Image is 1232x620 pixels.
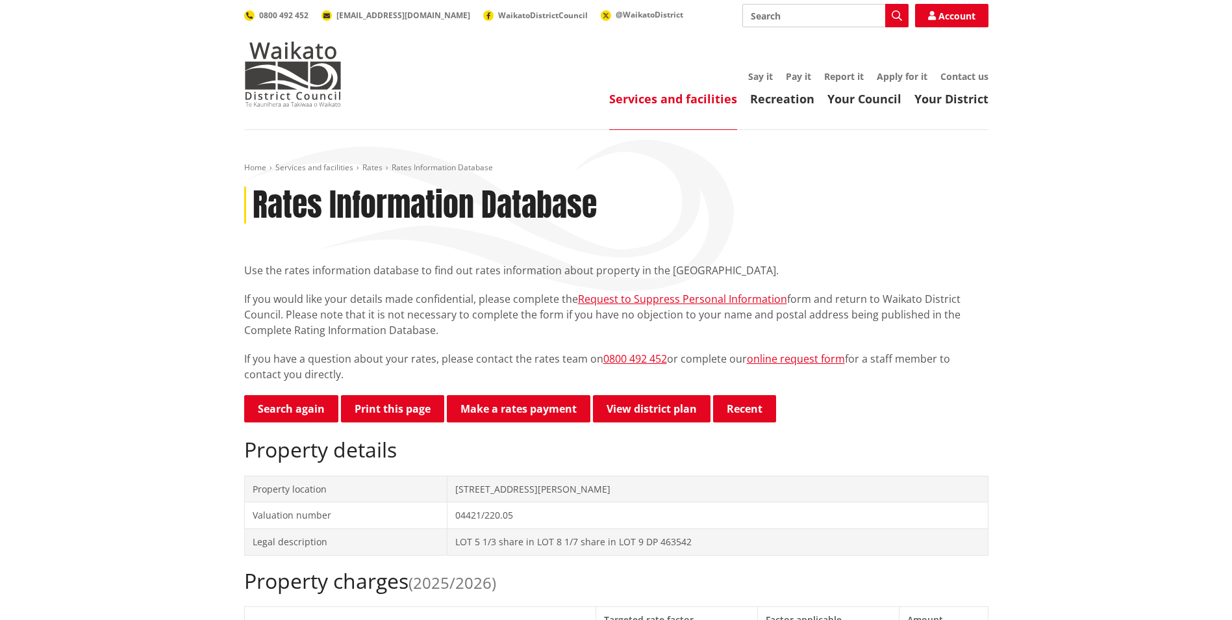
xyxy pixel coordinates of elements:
button: Recent [713,395,776,422]
a: Home [244,162,266,173]
a: Pay it [786,70,811,83]
a: Say it [748,70,773,83]
a: Apply for it [877,70,927,83]
span: [EMAIL_ADDRESS][DOMAIN_NAME] [336,10,470,21]
p: If you have a question about your rates, please contact the rates team on or complete our for a s... [244,351,988,382]
a: 0800 492 452 [244,10,308,21]
button: Print this page [341,395,444,422]
h2: Property charges [244,569,988,593]
a: Make a rates payment [447,395,590,422]
nav: breadcrumb [244,162,988,174]
span: WaikatoDistrictCouncil [498,10,588,21]
a: Search again [244,395,338,422]
a: [EMAIL_ADDRESS][DOMAIN_NAME] [321,10,470,21]
a: Report it [824,70,864,83]
h1: Rates Information Database [253,187,597,224]
a: Contact us [940,70,988,83]
span: 0800 492 452 [259,10,308,21]
a: Services and facilities [609,91,737,107]
a: @WaikatoDistrict [601,9,683,20]
span: (2025/2026) [409,572,496,593]
a: Your District [914,91,988,107]
h2: Property details [244,437,988,462]
img: Waikato District Council - Te Kaunihera aa Takiwaa o Waikato [244,42,342,107]
input: Search input [742,4,909,27]
span: Rates Information Database [392,162,493,173]
td: [STREET_ADDRESS][PERSON_NAME] [447,476,988,502]
a: Recreation [750,91,814,107]
a: online request form [747,352,845,366]
td: Legal description [244,528,447,555]
a: WaikatoDistrictCouncil [483,10,588,21]
a: Your Council [827,91,901,107]
td: LOT 5 1/3 share in LOT 8 1/7 share in LOT 9 DP 463542 [447,528,988,555]
a: Account [915,4,988,27]
a: Request to Suppress Personal Information [578,292,787,306]
td: 04421/220.05 [447,502,988,529]
a: 0800 492 452 [603,352,667,366]
a: View district plan [593,395,710,422]
p: If you would like your details made confidential, please complete the form and return to Waikato ... [244,291,988,338]
td: Property location [244,476,447,502]
p: Use the rates information database to find out rates information about property in the [GEOGRAPHI... [244,263,988,278]
span: @WaikatoDistrict [616,9,683,20]
td: Valuation number [244,502,447,529]
a: Services and facilities [275,162,353,173]
a: Rates [362,162,383,173]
